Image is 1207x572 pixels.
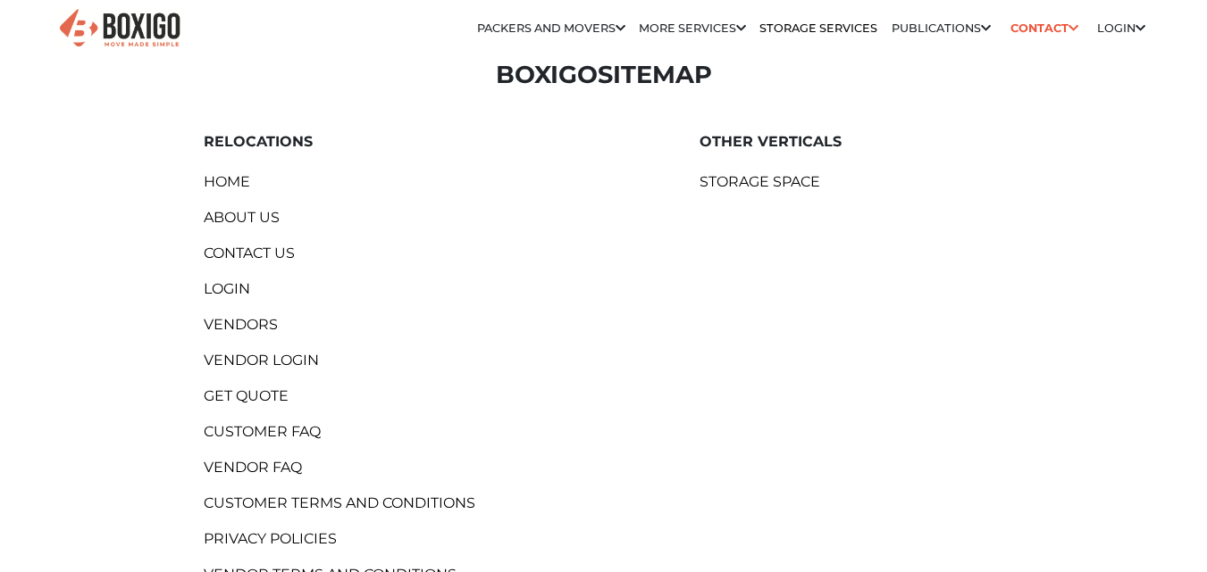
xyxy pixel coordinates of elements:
[204,528,507,550] a: Privacy Policies
[204,457,507,478] a: Vendor FAQ
[204,278,507,300] a: login
[204,133,507,150] h3: RELOCATIONS
[700,171,1003,193] a: Storage space
[892,21,991,35] a: Publications
[204,171,507,193] a: home
[204,493,507,514] a: Customer Terms and Conditions
[108,61,1100,90] h1: BOXIGO
[1004,14,1084,42] a: Contact
[700,133,1003,150] h3: OTHER VERTICALS
[204,314,507,336] a: Vendors
[204,385,507,407] a: GET QUOTE
[477,21,625,35] a: Packers and Movers
[204,207,507,228] a: about us
[759,21,877,35] a: Storage Services
[57,7,182,51] img: Boxigo
[204,350,507,371] a: Vendor Login
[639,21,746,35] a: More services
[1097,21,1145,35] a: Login
[598,60,712,89] span: SITEMAP
[204,421,507,443] a: Customer FAQ
[204,243,507,264] a: contact us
